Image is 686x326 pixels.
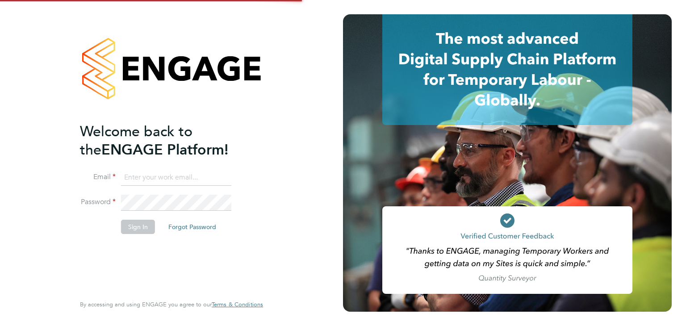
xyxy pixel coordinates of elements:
h2: ENGAGE Platform! [80,122,254,159]
label: Password [80,197,116,207]
button: Forgot Password [161,220,223,234]
a: Terms & Conditions [212,301,263,308]
input: Enter your work email... [121,170,231,186]
label: Email [80,172,116,182]
span: By accessing and using ENGAGE you agree to our [80,301,263,308]
span: Welcome back to the [80,123,192,159]
button: Sign In [121,220,155,234]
